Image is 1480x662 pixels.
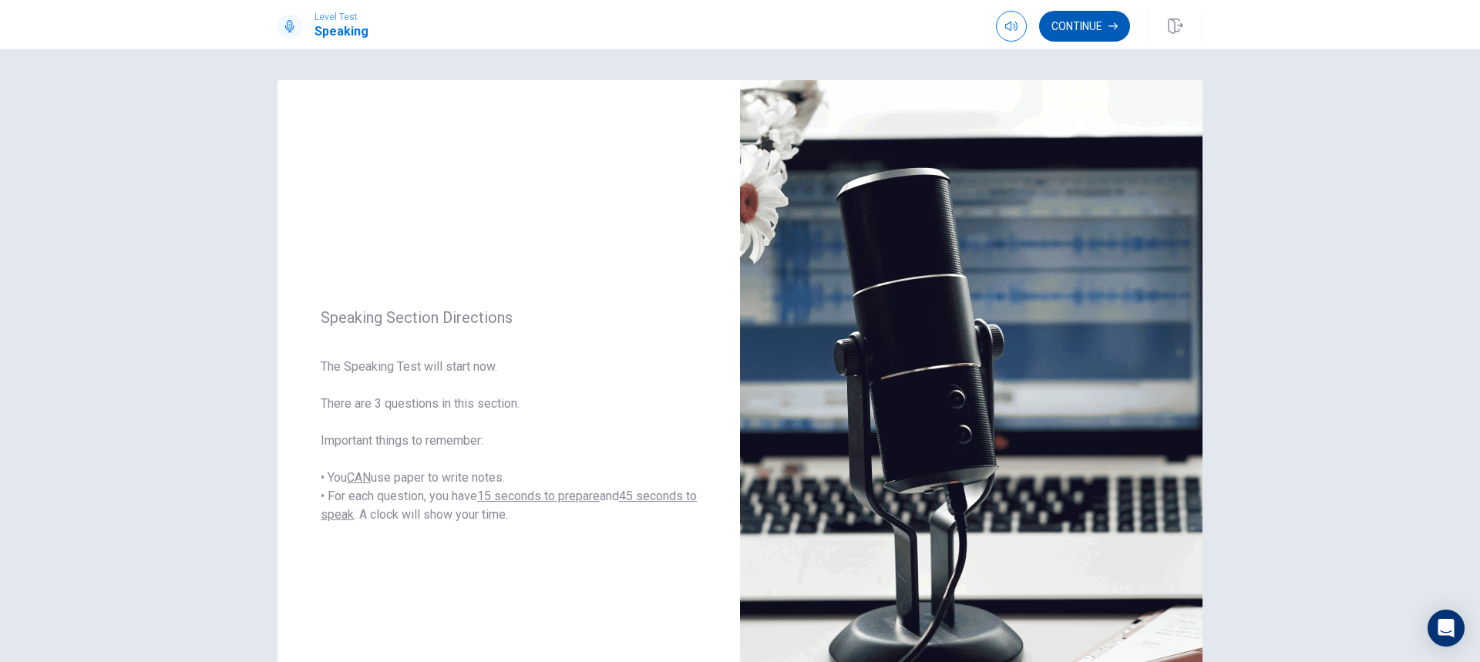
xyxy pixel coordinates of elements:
u: CAN [347,470,371,485]
span: Speaking Section Directions [321,308,697,327]
span: Level Test [314,12,368,22]
span: The Speaking Test will start now. There are 3 questions in this section. Important things to reme... [321,358,697,524]
h1: Speaking [314,22,368,41]
button: Continue [1039,11,1130,42]
u: 15 seconds to prepare [477,489,600,503]
div: Open Intercom Messenger [1428,610,1465,647]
